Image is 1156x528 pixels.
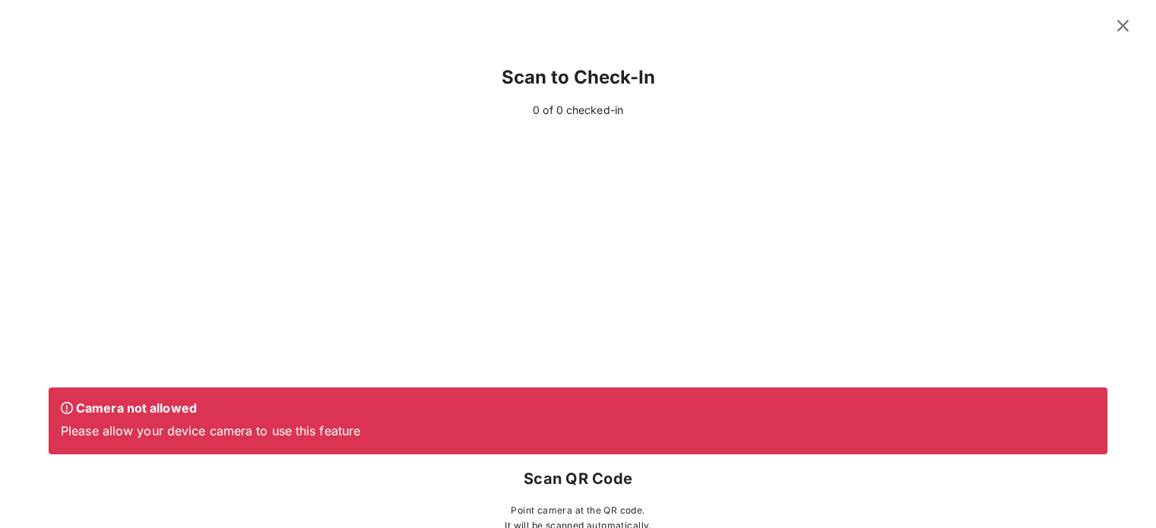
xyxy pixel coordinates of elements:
p: Point camera at the QR code. [49,503,1107,518]
p: Please allow your device camera to use this feature [61,422,1095,439]
p: Camera not allowed [61,400,1095,416]
div: 0 of 0 checked-in [49,102,1107,119]
p: Scan QR Code [49,466,1107,491]
div: Scan to Check-In [49,53,1107,102]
